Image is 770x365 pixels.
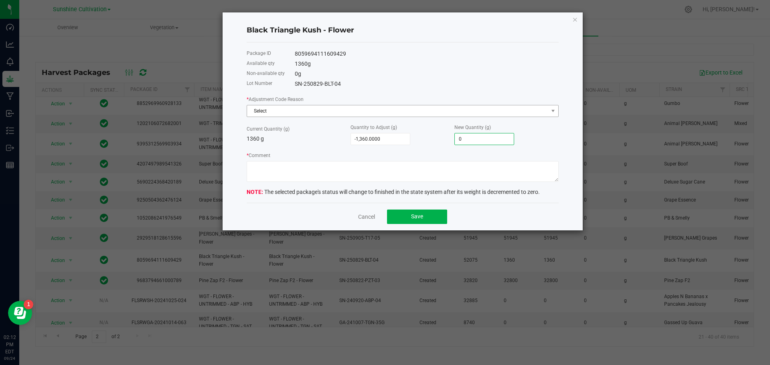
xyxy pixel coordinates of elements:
span: Select [247,105,548,117]
label: Quantity to Adjust (g) [351,124,397,131]
span: g [298,71,301,77]
label: New Quantity (g) [454,124,491,131]
h4: Black Triangle Kush - Flower [247,25,559,36]
label: Package ID [247,50,271,57]
a: Cancel [358,213,375,221]
label: Comment [247,152,270,159]
span: g [308,60,311,67]
input: 0 [351,133,410,145]
div: 1360 [295,60,559,68]
div: 8059694111609429 [295,50,559,58]
iframe: Resource center [8,301,32,325]
p: 1360 g [247,135,351,143]
div: SN-250829-BLT-04 [295,80,559,88]
button: Save [387,210,447,224]
span: Save [411,213,423,220]
div: 0 [295,70,559,78]
label: Adjustment Code Reason [247,96,304,103]
label: Non-available qty [247,70,285,77]
label: Current Quantity (g) [247,125,290,133]
input: 0 [455,133,514,145]
label: Lot Number [247,80,272,87]
label: Available qty [247,60,275,67]
div: The selected package's status will change to finished in the state system after its weight is dec... [247,188,559,196]
iframe: Resource center unread badge [24,300,33,309]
